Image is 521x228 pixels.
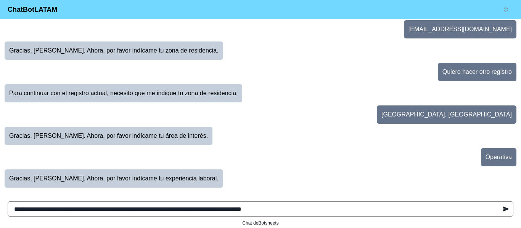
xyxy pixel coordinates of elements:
[8,6,57,13] font: ChatBotLATAM
[408,26,512,32] font: [EMAIL_ADDRESS][DOMAIN_NAME]
[9,175,219,182] font: Gracias, [PERSON_NAME]. Ahora, por favor indícame tu experiencia laboral.
[258,220,278,226] a: Botsheets
[381,111,512,118] font: [GEOGRAPHIC_DATA], [GEOGRAPHIC_DATA]
[9,132,208,139] font: Gracias, [PERSON_NAME]. Ahora, por favor indícame tu área de interés.
[242,220,258,226] font: Chat de
[9,47,219,54] font: Gracias, [PERSON_NAME]. Ahora, por favor indícame tu zona de residencia.
[442,69,512,75] font: Quiero hacer otro registro
[9,90,238,96] font: Para continuar con el registro actual, necesito que me indique tu zona de residencia.
[498,2,513,17] button: Reiniciar
[486,154,512,160] font: Operativa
